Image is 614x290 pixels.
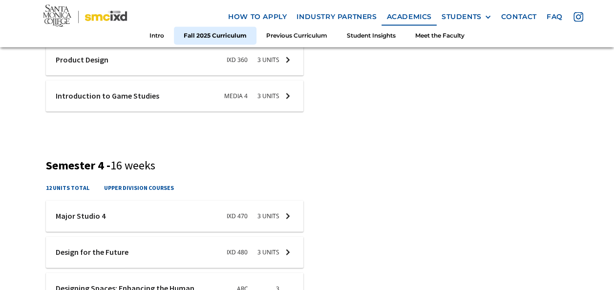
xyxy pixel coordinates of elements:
[442,13,482,21] div: STUDENTS
[496,8,542,26] a: contact
[46,183,89,192] h4: 12 units total
[140,27,174,45] a: Intro
[174,27,256,45] a: Fall 2025 Curriculum
[573,12,583,22] img: icon - instagram
[292,8,381,26] a: industry partners
[405,27,474,45] a: Meet the Faculty
[46,159,568,173] h3: Semester 4 -
[381,8,436,26] a: Academics
[223,8,292,26] a: how to apply
[43,5,127,29] img: Santa Monica College - SMC IxD logo
[442,13,491,21] div: STUDENTS
[110,158,155,173] span: 16 weeks
[337,27,405,45] a: Student Insights
[256,27,337,45] a: Previous Curriculum
[542,8,568,26] a: faq
[104,183,174,192] h4: upper division courses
